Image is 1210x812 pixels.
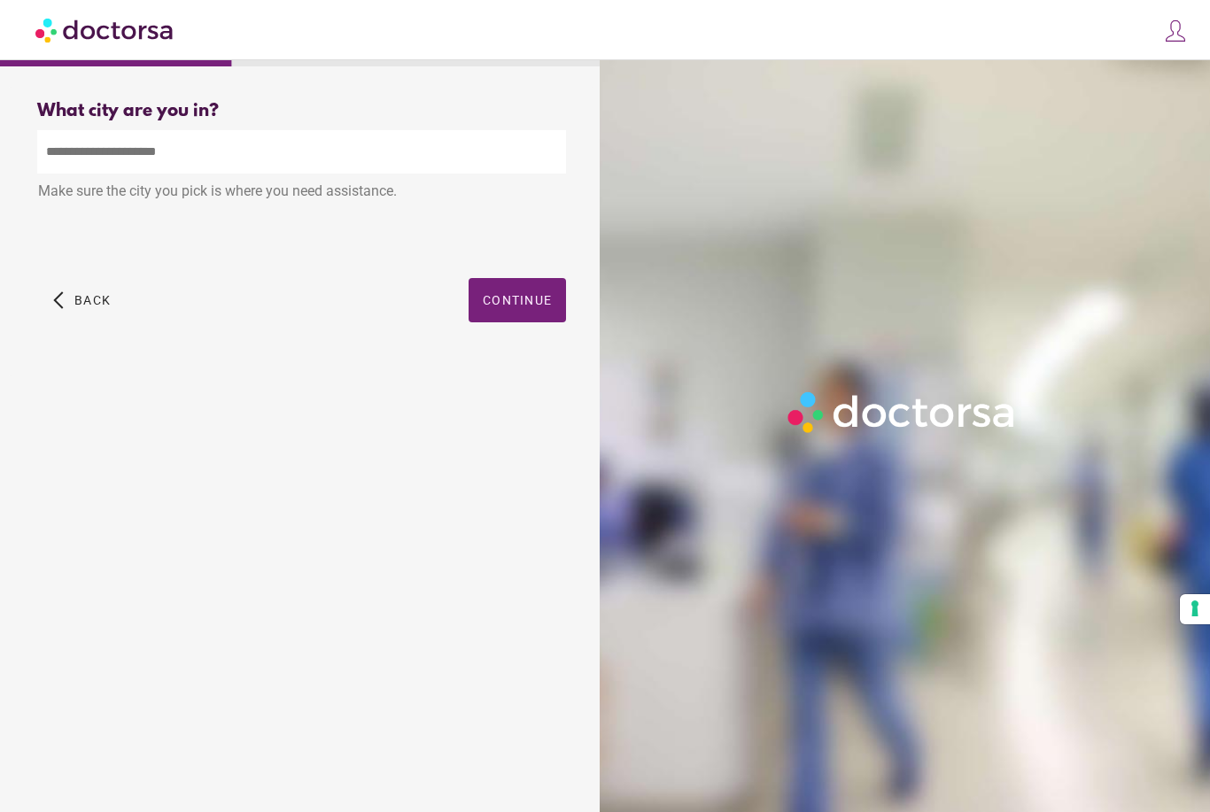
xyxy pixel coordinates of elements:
button: arrow_back_ios Back [46,278,118,322]
img: Doctorsa.com [35,10,175,50]
div: What city are you in? [37,101,566,121]
button: Your consent preferences for tracking technologies [1180,594,1210,624]
button: Continue [469,278,566,322]
span: Continue [483,293,552,307]
img: Logo-Doctorsa-trans-White-partial-flat.png [781,385,1023,439]
span: Back [74,293,111,307]
img: icons8-customer-100.png [1163,19,1188,43]
div: Make sure the city you pick is where you need assistance. [37,174,566,213]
